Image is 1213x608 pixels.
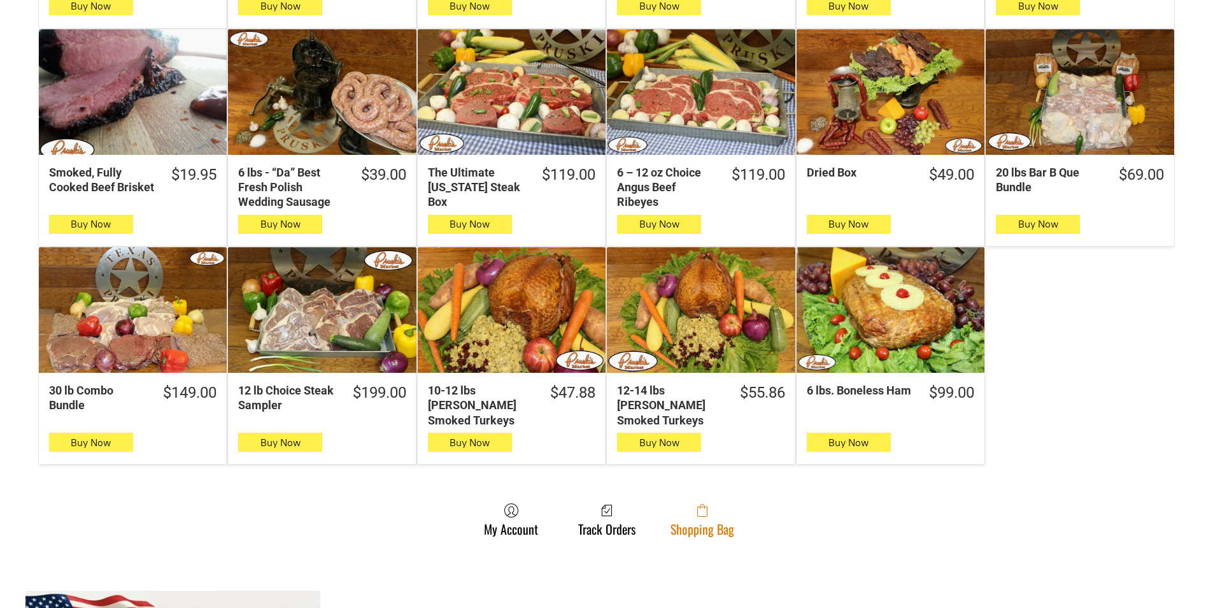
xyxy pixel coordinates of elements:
button: Buy Now [996,215,1080,234]
div: $119.00 [542,165,595,185]
span: Buy Now [71,437,111,449]
div: $99.00 [929,383,974,403]
a: My Account [478,503,544,537]
a: 6 – 12 oz Choice Angus Beef Ribeyes [607,29,795,155]
div: 6 lbs - “Da” Best Fresh Polish Wedding Sausage [238,165,344,210]
button: Buy Now [807,433,891,452]
div: $47.88 [550,383,595,403]
button: Buy Now [49,215,133,234]
div: Dried Box [807,165,912,180]
div: $199.00 [353,383,406,403]
a: 6 lbs - “Da” Best Fresh Polish Wedding Sausage [228,29,416,155]
span: Buy Now [450,218,490,230]
div: $69.00 [1119,165,1164,185]
a: 10-12 lbs Pruski&#39;s Smoked Turkeys [418,247,606,373]
div: $19.95 [171,165,216,185]
button: Buy Now [238,433,322,452]
a: 20 lbs Bar B Que Bundle [986,29,1174,155]
div: $55.86 [740,383,785,403]
div: 12 lb Choice Steak Sampler [238,383,336,413]
div: 6 lbs. Boneless Ham [807,383,912,398]
a: Track Orders [572,503,642,537]
div: $149.00 [163,383,216,403]
a: Shopping Bag [664,503,741,537]
div: Smoked, Fully Cooked Beef Brisket [49,165,155,195]
div: $49.00 [929,165,974,185]
span: Buy Now [260,437,301,449]
a: $69.0020 lbs Bar B Que Bundle [986,165,1174,195]
button: Buy Now [428,433,512,452]
span: Buy Now [260,218,301,230]
div: 10-12 lbs [PERSON_NAME] Smoked Turkeys [428,383,534,428]
div: 12-14 lbs [PERSON_NAME] Smoked Turkeys [617,383,723,428]
button: Buy Now [428,215,512,234]
button: Buy Now [617,433,701,452]
div: 6 – 12 oz Choice Angus Beef Ribeyes [617,165,714,210]
span: Buy Now [639,218,679,230]
a: $39.006 lbs - “Da” Best Fresh Polish Wedding Sausage [228,165,416,210]
span: Buy Now [1018,218,1058,230]
button: Buy Now [807,215,891,234]
span: Buy Now [828,218,869,230]
a: Smoked, Fully Cooked Beef Brisket [39,29,227,155]
a: $19.95Smoked, Fully Cooked Beef Brisket [39,165,227,195]
div: The Ultimate [US_STATE] Steak Box [428,165,525,210]
a: $47.8810-12 lbs [PERSON_NAME] Smoked Turkeys [418,383,606,428]
button: Buy Now [238,215,322,234]
span: Buy Now [639,437,679,449]
div: $39.00 [361,165,406,185]
a: $99.006 lbs. Boneless Ham [797,383,984,403]
a: $55.8612-14 lbs [PERSON_NAME] Smoked Turkeys [607,383,795,428]
button: Buy Now [49,433,133,452]
a: 12-14 lbs Pruski&#39;s Smoked Turkeys [607,247,795,373]
a: $199.0012 lb Choice Steak Sampler [228,383,416,413]
a: Dried Box [797,29,984,155]
a: $119.006 – 12 oz Choice Angus Beef Ribeyes [607,165,795,210]
a: 30 lb Combo Bundle [39,247,227,373]
div: $119.00 [732,165,785,185]
a: $49.00Dried Box [797,165,984,185]
span: Buy Now [71,218,111,230]
div: 30 lb Combo Bundle [49,383,146,413]
button: Buy Now [617,215,701,234]
a: 6 lbs. Boneless Ham [797,247,984,373]
a: $119.00The Ultimate [US_STATE] Steak Box [418,165,606,210]
span: Buy Now [828,437,869,449]
span: Buy Now [450,437,490,449]
a: The Ultimate Texas Steak Box [418,29,606,155]
a: 12 lb Choice Steak Sampler [228,247,416,373]
a: $149.0030 lb Combo Bundle [39,383,227,413]
div: 20 lbs Bar B Que Bundle [996,165,1102,195]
